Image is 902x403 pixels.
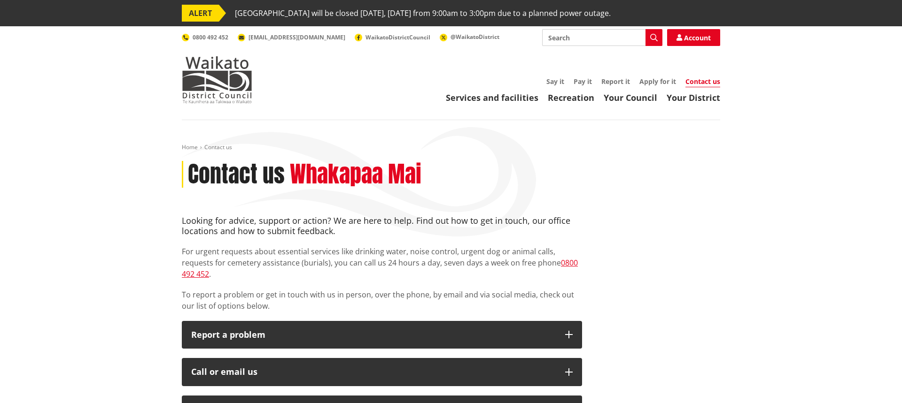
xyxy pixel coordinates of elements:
h4: Looking for advice, support or action? We are here to help. Find out how to get in touch, our off... [182,216,582,236]
a: Your District [667,92,720,103]
button: Call or email us [182,358,582,386]
span: 0800 492 452 [193,33,228,41]
a: Apply for it [639,77,676,86]
a: @WaikatoDistrict [440,33,499,41]
span: [EMAIL_ADDRESS][DOMAIN_NAME] [249,33,345,41]
a: Your Council [604,92,657,103]
img: Waikato District Council - Te Kaunihera aa Takiwaa o Waikato [182,56,252,103]
a: Account [667,29,720,46]
h2: Whakapaa Mai [290,161,421,188]
a: Contact us [685,77,720,87]
button: Report a problem [182,321,582,349]
a: Pay it [574,77,592,86]
a: Services and facilities [446,92,538,103]
div: Call or email us [191,367,556,377]
p: Report a problem [191,330,556,340]
a: 0800 492 452 [182,33,228,41]
a: [EMAIL_ADDRESS][DOMAIN_NAME] [238,33,345,41]
input: Search input [542,29,662,46]
a: WaikatoDistrictCouncil [355,33,430,41]
p: For urgent requests about essential services like drinking water, noise control, urgent dog or an... [182,246,582,280]
a: Say it [546,77,564,86]
span: ALERT [182,5,219,22]
a: Report it [601,77,630,86]
p: To report a problem or get in touch with us in person, over the phone, by email and via social me... [182,289,582,312]
h1: Contact us [188,161,285,188]
span: [GEOGRAPHIC_DATA] will be closed [DATE], [DATE] from 9:00am to 3:00pm due to a planned power outage. [235,5,611,22]
nav: breadcrumb [182,144,720,152]
span: Contact us [204,143,232,151]
a: Recreation [548,92,594,103]
a: 0800 492 452 [182,258,578,279]
span: WaikatoDistrictCouncil [365,33,430,41]
span: @WaikatoDistrict [451,33,499,41]
a: Home [182,143,198,151]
